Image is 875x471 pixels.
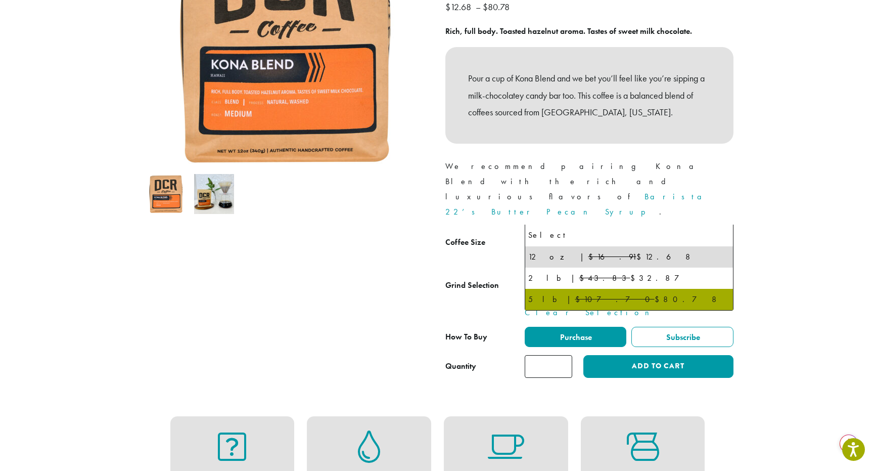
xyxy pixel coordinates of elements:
[445,278,525,293] label: Grind Selection
[583,355,733,378] button: Add to cart
[525,355,572,378] input: Product quantity
[665,332,700,342] span: Subscribe
[483,1,512,13] bdi: 80.78
[528,292,730,307] div: 5 lb | $80.78
[445,1,474,13] bdi: 12.68
[445,235,525,250] label: Coffee Size
[445,26,692,36] b: Rich, full body. Toasted hazelnut aroma. Tastes of sweet milk chocolate.
[525,225,733,246] li: Select
[146,174,186,214] img: Kona Blend
[445,159,733,220] p: We recommend pairing Kona Blend with the rich and luxurious flavors of .
[525,307,733,319] a: Clear Selection
[483,1,488,13] span: $
[468,70,711,121] p: Pour a cup of Kona Blend and we bet you’ll feel like you’re sipping a milk-chocolatey candy bar t...
[194,174,234,214] img: Kona Blend - Image 2
[445,1,450,13] span: $
[445,360,476,372] div: Quantity
[575,294,655,305] del: $107.70
[528,271,730,286] div: 2 lb | $32.87
[445,331,487,342] span: How To Buy
[588,251,636,262] del: $16.91
[528,249,730,265] div: 12 oz | $12.68
[559,332,592,342] span: Purchase
[579,273,630,283] del: $43.83
[476,1,481,13] span: –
